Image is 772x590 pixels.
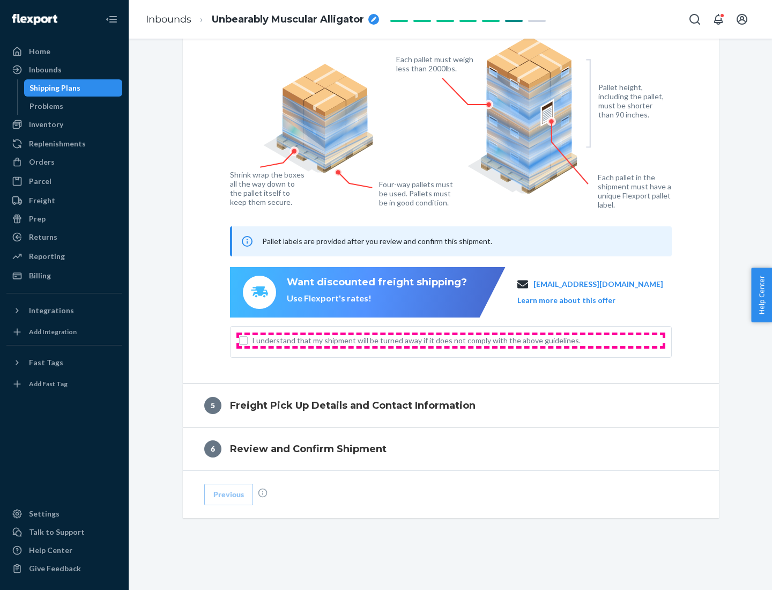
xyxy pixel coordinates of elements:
button: Open notifications [708,9,729,30]
a: Parcel [6,173,122,190]
div: Give Feedback [29,563,81,574]
button: 6Review and Confirm Shipment [183,427,719,470]
a: Billing [6,267,122,284]
a: Inventory [6,116,122,133]
ol: breadcrumbs [137,4,388,35]
figcaption: Each pallet in the shipment must have a unique Flexport pallet label. [598,173,679,209]
div: Talk to Support [29,527,85,537]
a: Inbounds [146,13,191,25]
a: Add Fast Tag [6,375,122,393]
div: Orders [29,157,55,167]
div: 5 [204,397,221,414]
figcaption: Pallet height, including the pallet, must be shorter than 90 inches. [598,83,669,119]
a: Settings [6,505,122,522]
div: Reporting [29,251,65,262]
div: Want discounted freight shipping? [287,276,467,290]
div: Integrations [29,305,74,316]
div: 6 [204,440,221,458]
button: Close Navigation [101,9,122,30]
a: Orders [6,153,122,171]
input: I understand that my shipment will be turned away if it does not comply with the above guidelines. [239,336,248,345]
button: Open account menu [731,9,753,30]
a: Reporting [6,248,122,265]
button: Fast Tags [6,354,122,371]
div: Add Integration [29,327,77,336]
a: Talk to Support [6,523,122,541]
button: Integrations [6,302,122,319]
img: Flexport logo [12,14,57,25]
div: Inventory [29,119,63,130]
a: Home [6,43,122,60]
span: I understand that my shipment will be turned away if it does not comply with the above guidelines. [252,335,663,346]
figcaption: Each pallet must weigh less than 2000lbs. [396,55,476,73]
div: Prep [29,213,46,224]
figcaption: Shrink wrap the boxes all the way down to the pallet itself to keep them secure. [230,170,307,206]
a: Freight [6,192,122,209]
a: Shipping Plans [24,79,123,97]
div: Settings [29,508,60,519]
h4: Freight Pick Up Details and Contact Information [230,399,476,412]
div: Returns [29,232,57,242]
span: Unbearably Muscular Alligator [212,13,364,27]
div: Parcel [29,176,51,187]
div: Help Center [29,545,72,556]
button: Learn more about this offer [517,295,615,306]
button: 5Freight Pick Up Details and Contact Information [183,384,719,427]
button: Give Feedback [6,560,122,577]
a: Help Center [6,542,122,559]
a: Inbounds [6,61,122,78]
div: Use Flexport's rates! [287,292,467,305]
button: Previous [204,484,253,505]
div: Shipping Plans [29,83,80,93]
div: Home [29,46,50,57]
div: Fast Tags [29,357,63,368]
a: Add Integration [6,323,122,341]
button: Open Search Box [684,9,706,30]
a: Prep [6,210,122,227]
a: Problems [24,98,123,115]
a: [EMAIL_ADDRESS][DOMAIN_NAME] [533,279,663,290]
div: Replenishments [29,138,86,149]
button: Help Center [751,268,772,322]
h4: Review and Confirm Shipment [230,442,387,456]
div: Add Fast Tag [29,379,68,388]
span: Pallet labels are provided after you review and confirm this shipment. [262,237,492,246]
div: Inbounds [29,64,62,75]
a: Replenishments [6,135,122,152]
div: Problems [29,101,63,112]
a: Returns [6,228,122,246]
div: Freight [29,195,55,206]
div: Billing [29,270,51,281]
figcaption: Four-way pallets must be used. Pallets must be in good condition. [379,180,454,207]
